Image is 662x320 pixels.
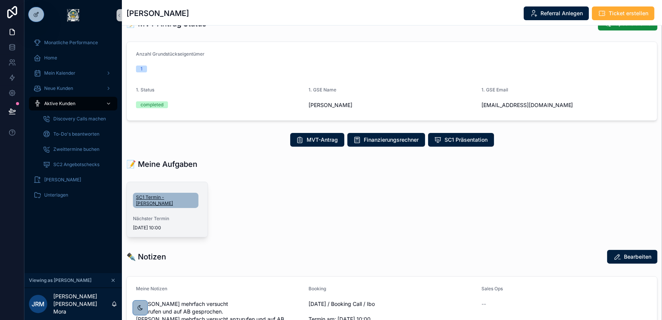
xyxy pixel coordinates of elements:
[540,10,583,17] span: Referral Anlegen
[44,85,73,91] span: Neue Kunden
[126,251,166,262] h1: ✒️ Notizen
[309,87,336,93] span: 1. GSE Name
[67,9,79,21] img: App logo
[136,87,154,93] span: 1. Status
[136,51,205,57] span: Anzahl Grundstückseigentümer
[133,225,201,231] span: [DATE] 10:00
[44,192,68,198] span: Unterlagen
[126,159,197,170] h1: 📝 Meine Aufgaben
[29,82,117,95] a: Neue Kunden
[481,87,508,93] span: 1. GSE Email
[53,162,99,168] span: SC2 Angebotschecks
[53,116,106,122] span: Discovery Calls machen
[136,194,195,206] span: SC1 Termin - [PERSON_NAME]
[44,101,75,107] span: Aktive Kunden
[53,293,111,315] p: [PERSON_NAME] [PERSON_NAME] Mora
[428,133,494,147] button: SC1 Präsentation
[29,173,117,187] a: [PERSON_NAME]
[481,101,648,109] span: [EMAIL_ADDRESS][DOMAIN_NAME]
[524,6,589,20] button: Referral Anlegen
[364,136,419,144] span: Finanzierungsrechner
[29,66,117,80] a: Mein Kalender
[347,133,425,147] button: Finanzierungsrechner
[32,299,45,309] span: JRM
[309,101,475,109] span: [PERSON_NAME]
[38,112,117,126] a: Discovery Calls machen
[38,127,117,141] a: To-Do's beantworten
[133,216,201,222] span: Nächster Termin
[44,55,57,61] span: Home
[44,40,98,46] span: Monatliche Performance
[307,136,338,144] span: MVT-Antrag
[290,133,344,147] button: MVT-Antrag
[44,70,75,76] span: Mein Kalender
[624,253,651,261] span: Bearbeiten
[126,8,189,19] h1: [PERSON_NAME]
[29,277,91,283] span: Viewing as [PERSON_NAME]
[38,142,117,156] a: Zweittermine buchen
[141,66,142,72] div: 1
[481,300,486,308] span: --
[141,101,163,108] div: completed
[133,193,198,208] a: SC1 Termin - [PERSON_NAME]
[309,286,326,291] span: Booking
[53,131,99,137] span: To-Do's beantworten
[29,36,117,50] a: Monatliche Performance
[29,97,117,110] a: Aktive Kunden
[29,188,117,202] a: Unterlagen
[592,6,654,20] button: Ticket erstellen
[445,136,488,144] span: SC1 Präsentation
[481,286,503,291] span: Sales Ops
[44,177,81,183] span: [PERSON_NAME]
[53,146,99,152] span: Zweittermine buchen
[24,30,122,212] div: scrollable content
[607,250,657,264] button: Bearbeiten
[136,286,167,291] span: Meine Notizen
[29,51,117,65] a: Home
[609,10,648,17] span: Ticket erstellen
[38,158,117,171] a: SC2 Angebotschecks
